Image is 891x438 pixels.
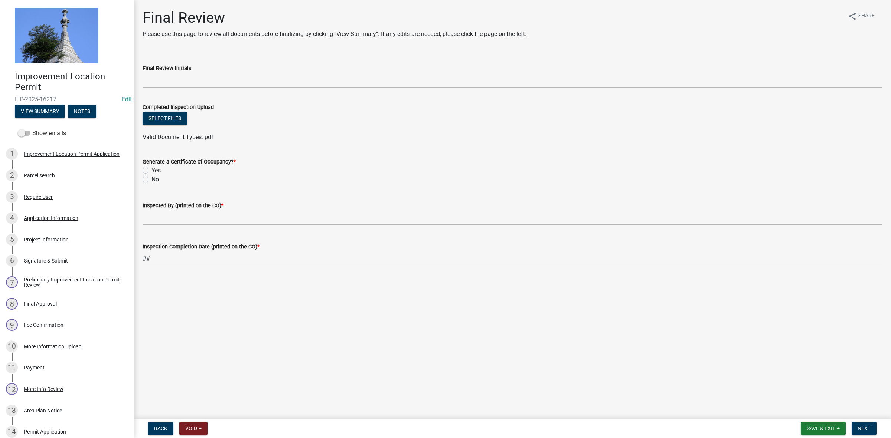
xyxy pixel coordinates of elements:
[151,166,161,175] label: Yes
[122,96,132,103] wm-modal-confirm: Edit Application Number
[24,365,45,370] div: Payment
[858,12,875,21] span: Share
[24,215,78,221] div: Application Information
[801,422,846,435] button: Save & Exit
[24,344,82,349] div: More Information Upload
[6,319,18,331] div: 9
[143,203,223,208] label: Inspected By (printed on the CO)
[151,175,159,184] label: No
[185,425,197,431] span: Void
[6,276,18,288] div: 7
[15,96,119,103] span: ILP-2025-16217
[24,277,122,287] div: Preliminary Improvement Location Permit Review
[842,9,881,23] button: shareShare
[6,362,18,373] div: 11
[6,148,18,160] div: 1
[807,425,835,431] span: Save & Exit
[24,386,63,392] div: More Info Review
[122,96,132,103] a: Edit
[15,71,128,93] h4: Improvement Location Permit
[24,408,62,413] div: Area Plan Notice
[15,105,65,118] button: View Summary
[6,298,18,310] div: 8
[154,425,167,431] span: Back
[143,244,260,250] label: Inspection Completion Date (printed on the CO)
[148,422,173,435] button: Back
[143,66,191,71] label: Final Review Initials
[6,169,18,181] div: 2
[24,173,55,178] div: Parcel search
[6,426,18,438] div: 14
[24,151,120,157] div: Improvement Location Permit Application
[18,129,66,138] label: Show emails
[143,30,526,39] p: Please use this page to review all documents before finalizing by clicking "View Summary". If any...
[6,234,18,246] div: 5
[143,112,187,125] button: Select files
[6,405,18,416] div: 13
[68,109,96,115] wm-modal-confirm: Notes
[6,255,18,267] div: 6
[24,322,63,327] div: Fee Confirmation
[143,159,236,165] label: Generate a Certificate of Occupancy?
[6,383,18,395] div: 12
[6,340,18,352] div: 10
[15,8,98,63] img: Decatur County, Indiana
[6,191,18,203] div: 3
[858,425,871,431] span: Next
[848,12,857,21] i: share
[24,194,53,200] div: Require User
[68,105,96,118] button: Notes
[143,105,214,110] label: Completed Inspection Upload
[15,109,65,115] wm-modal-confirm: Summary
[24,301,57,306] div: Final Approval
[852,422,877,435] button: Next
[24,429,66,434] div: Permit Application
[143,134,213,141] span: Valid Document Types: pdf
[24,258,68,263] div: Signature & Submit
[179,422,208,435] button: Void
[6,212,18,224] div: 4
[143,9,526,27] h1: Final Review
[24,237,69,242] div: Project Information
